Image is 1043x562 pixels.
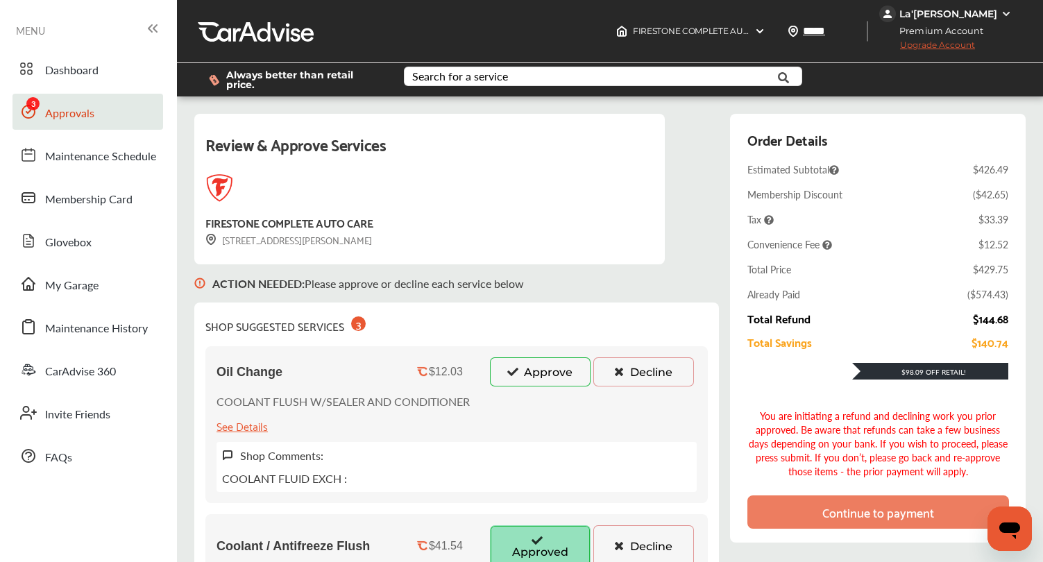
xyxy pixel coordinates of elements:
div: See Details [217,416,268,435]
img: dollor_label_vector.a70140d1.svg [209,74,219,86]
img: svg+xml;base64,PHN2ZyB3aWR0aD0iMTYiIGhlaWdodD0iMTciIHZpZXdCb3g9IjAgMCAxNiAxNyIgZmlsbD0ibm9uZSIgeG... [194,264,205,303]
a: Invite Friends [12,395,163,431]
a: Maintenance History [12,309,163,345]
p: Please approve or decline each service below [212,275,524,291]
img: location_vector.a44bc228.svg [788,26,799,37]
img: svg+xml;base64,PHN2ZyB3aWR0aD0iMTYiIGhlaWdodD0iMTciIHZpZXdCb3g9IjAgMCAxNiAxNyIgZmlsbD0ibm9uZSIgeG... [205,234,217,246]
b: ACTION NEEDED : [212,275,305,291]
a: Approvals [12,94,163,130]
img: jVpblrzwTbfkPYzPPzSLxeg0AAAAASUVORK5CYII= [879,6,896,22]
button: Decline [593,357,694,386]
span: Dashboard [45,62,99,80]
p: COOLANT FLUID EXCH : [222,470,347,486]
span: Maintenance History [45,320,148,338]
div: Total Refund [747,312,811,325]
span: Tax [747,212,774,226]
a: Glovebox [12,223,163,259]
div: $12.03 [429,366,463,378]
a: Dashboard [12,51,163,87]
div: Total Savings [747,336,812,348]
img: header-divider.bc55588e.svg [867,21,868,42]
div: Order Details [747,128,827,151]
div: [STREET_ADDRESS][PERSON_NAME] [205,232,372,248]
span: Glovebox [45,234,92,252]
div: 3 [351,316,366,331]
img: WGsFRI8htEPBVLJbROoPRyZpYNWhNONpIPPETTm6eUC0GeLEiAAAAAElFTkSuQmCC [1001,8,1012,19]
a: Maintenance Schedule [12,137,163,173]
span: Premium Account [881,24,994,38]
div: ( $42.65 ) [973,187,1008,201]
img: svg+xml;base64,PHN2ZyB3aWR0aD0iMTYiIGhlaWdodD0iMTciIHZpZXdCb3g9IjAgMCAxNiAxNyIgZmlsbD0ibm9uZSIgeG... [222,450,233,461]
img: header-down-arrow.9dd2ce7d.svg [754,26,765,37]
span: FIRESTONE COMPLETE AUTO CARE , [STREET_ADDRESS] CASA GRANDE , AZ 85122 [633,26,963,36]
a: Membership Card [12,180,163,216]
span: Maintenance Schedule [45,148,156,166]
div: You are initiating a refund and declining work you prior approved. Be aware that refunds can take... [747,409,1008,478]
div: Membership Discount [747,187,842,201]
span: Oil Change [217,365,282,380]
button: Approve [490,357,591,386]
span: My Garage [45,277,99,295]
div: $426.49 [973,162,1008,176]
span: Membership Card [45,191,133,209]
span: FAQs [45,449,72,467]
div: $140.74 [972,336,1008,348]
div: Already Paid [747,287,800,301]
label: Shop Comments: [240,448,323,463]
div: Search for a service [412,71,508,82]
span: MENU [16,25,45,36]
a: My Garage [12,266,163,302]
span: Coolant / Antifreeze Flush [217,539,370,554]
div: $41.54 [429,540,463,552]
a: CarAdvise 360 [12,352,163,388]
img: header-home-logo.8d720a4f.svg [616,26,627,37]
div: $429.75 [973,262,1008,276]
span: Estimated Subtotal [747,162,839,176]
div: $33.39 [978,212,1008,226]
div: SHOP SUGGESTED SERVICES [205,314,366,335]
iframe: Button to launch messaging window [987,506,1032,551]
div: Review & Approve Services [205,130,654,174]
div: $98.09 Off Retail! [852,367,1008,377]
p: COOLANT FLUSH W/SEALER AND CONDITIONER [217,393,470,409]
span: CarAdvise 360 [45,363,116,381]
span: Convenience Fee [747,237,832,251]
div: FIRESTONE COMPLETE AUTO CARE [205,213,373,232]
span: Always better than retail price. [226,70,382,90]
span: Approvals [45,105,94,123]
div: Continue to payment [822,505,934,519]
span: Upgrade Account [879,40,975,57]
div: ( $574.43 ) [967,287,1008,301]
div: $144.68 [973,312,1008,325]
span: Invite Friends [45,406,110,424]
div: $12.52 [978,237,1008,251]
img: logo-firestone.png [205,174,233,202]
div: Total Price [747,262,791,276]
a: FAQs [12,438,163,474]
div: La'[PERSON_NAME] [899,8,997,20]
